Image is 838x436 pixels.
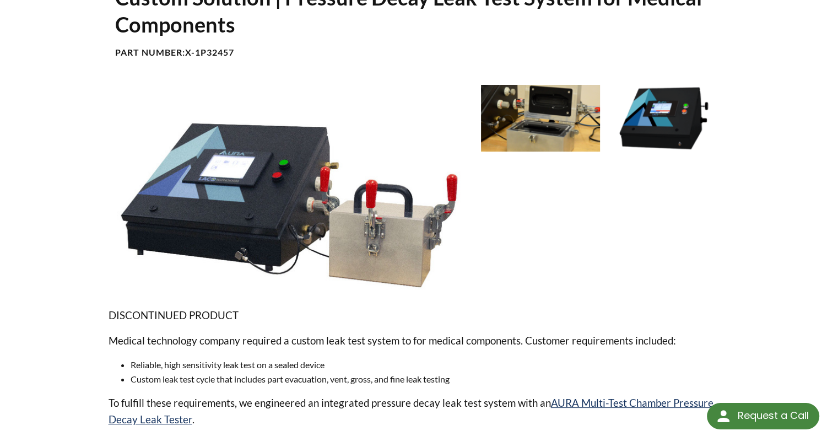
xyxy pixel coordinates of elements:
div: Request a Call [707,403,819,429]
img: Aura Multi-Test Pressure Decay Leak Tester, front view [605,85,725,152]
p: Medical technology company required a custom leak test system to for medical components. Customer... [109,332,730,349]
h4: Part Number: [115,47,723,58]
div: Request a Call [737,403,808,428]
img: Pressure decay leak test system with custom test chamber, open lid [481,85,600,152]
b: X-1P32457 [185,47,234,57]
img: round button [715,407,732,425]
li: Custom leak test cycle that includes part evacuation, vent, gross, and fine leak testing [131,372,730,386]
li: Reliable, high sensitivity leak test on a sealed device [131,358,730,372]
p: DISCONTINUED PRODUCT [109,307,730,324]
img: Pressure decay leak test system for medical components, front view [109,85,473,289]
p: To fulfill these requirements, we engineered an integrated pressure decay leak test system with an . [109,395,730,428]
